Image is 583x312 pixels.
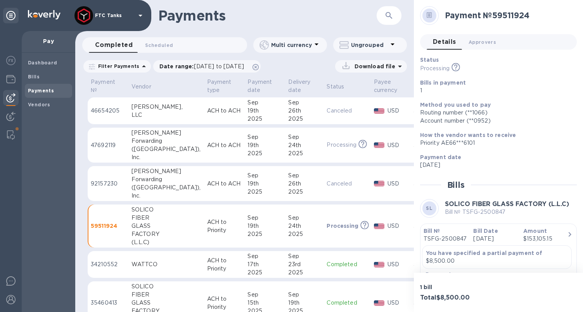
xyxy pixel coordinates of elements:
div: Unpin categories [3,8,19,23]
b: Dashboard [28,60,57,66]
span: Scheduled [145,41,173,49]
p: 47692119 [91,141,125,149]
div: GLASS [131,222,201,230]
div: Routing number (**1066) [420,109,571,117]
div: [PERSON_NAME] [131,167,201,175]
div: SOLICO [131,206,201,214]
p: Payment type [207,78,232,94]
div: 2025 [288,230,320,238]
h2: Payment № 59511924 [445,10,571,20]
div: FACTORY [131,230,201,238]
p: Download file [351,62,395,70]
img: USD [374,108,384,114]
div: ([GEOGRAPHIC_DATA]), [131,145,201,153]
p: $8,500.00 [426,257,568,265]
img: USD [374,224,384,229]
div: Sep [288,172,320,180]
span: Details [433,36,456,47]
h1: Payments [158,7,377,24]
div: 19th [288,299,320,307]
div: 2025 [288,188,320,196]
img: USD [374,262,384,267]
b: Payment date [420,154,462,160]
div: Sep [247,291,282,299]
div: 17th [247,260,282,269]
p: Vendor [131,83,151,91]
img: USD [374,142,384,148]
div: 19th [247,222,282,230]
div: 2025 [247,230,282,238]
img: USD [374,300,384,306]
p: FTC Tanks [95,13,134,18]
div: Sep [247,214,282,222]
div: Date range:[DATE] to [DATE] [153,60,261,73]
div: 2025 [288,269,320,277]
div: Sep [288,133,320,141]
p: Payment date [247,78,272,94]
span: [DATE] to [DATE] [194,63,244,69]
div: 19th [247,107,282,115]
div: GLASS [131,299,201,307]
div: LLC [131,111,201,119]
b: Bills [28,74,40,80]
div: (L.L.C) [131,238,201,246]
b: How the vendor wants to receive [420,132,516,138]
p: ACH to Priority [207,257,242,273]
p: Processing [327,141,356,149]
p: USD [388,180,407,188]
p: Processing [327,222,358,230]
p: Paid [413,83,426,91]
p: Payee currency [374,78,397,94]
p: ACH to ACH [207,180,242,188]
p: ACH to ACH [207,107,242,115]
div: 2025 [288,115,320,123]
p: [DATE] [473,235,517,243]
p: USD [388,107,407,115]
div: $153,105.15 [523,235,567,243]
b: Amount [523,228,547,234]
p: TSFG-2500847 [424,235,467,243]
p: USD [388,299,407,307]
p: USD [388,222,407,230]
div: Sep [247,252,282,260]
p: 1 bill [420,283,495,291]
span: Vendor [131,83,161,91]
img: Foreign exchange [6,56,16,65]
span: Payee currency [374,78,407,94]
p: Processing [420,64,450,73]
p: [DATE] [420,161,571,169]
div: 2025 [288,149,320,158]
span: Delivery date [288,78,320,94]
p: Payment № [91,78,115,94]
img: Wallets [6,75,16,84]
div: Account number (**0952) [420,117,571,125]
div: Priority AE66***6101 [420,139,571,147]
p: Bill № TSFG-2500847 [445,208,569,216]
p: 1 [420,87,571,95]
div: Sep [247,172,282,180]
div: 2025 [247,115,282,123]
b: SOLICO FIBER GLASS FACTORY (L.L.C) [445,200,569,208]
b: Bills in payment [420,80,466,86]
div: ([GEOGRAPHIC_DATA]), [131,184,201,192]
span: Payment type [207,78,242,94]
div: 2025 [247,149,282,158]
b: Status [420,57,439,63]
p: Ungrouped [351,41,388,49]
div: Inc. [131,192,201,200]
div: 23rd [288,260,320,269]
div: 24th [288,222,320,230]
b: SL [426,205,432,211]
span: Payment date [247,78,282,94]
div: Forwarding [131,137,201,145]
p: Completed [327,299,368,307]
img: USD [374,181,384,186]
div: FIBER [131,214,201,222]
button: Bill №TSFG-2500847Bill Date[DATE]Amount$153,105.15You have specified a partial payment of$8,500.0... [420,224,577,301]
div: Sep [247,133,282,141]
b: Payment amount [426,271,452,285]
div: Forwarding [131,175,201,184]
p: USD [388,260,407,269]
div: [PERSON_NAME], [131,103,201,111]
span: Paid [413,83,436,91]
